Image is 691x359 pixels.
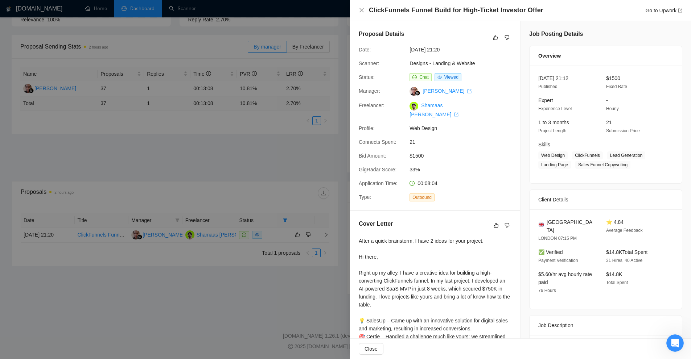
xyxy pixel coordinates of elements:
[359,30,404,38] h5: Proposal Details
[538,258,578,263] span: Payment Verification
[410,124,518,132] span: Web Design
[359,7,365,13] button: Close
[491,33,500,42] button: like
[359,60,379,66] span: Scanner:
[359,125,375,131] span: Profile:
[538,249,563,255] span: ✅ Verified
[359,139,396,145] span: Connects Spent:
[538,52,561,60] span: Overview
[410,181,415,186] span: clock-circle
[410,103,458,117] a: Shamaas [PERSON_NAME] export
[359,194,371,200] span: Type:
[538,106,572,111] span: Experience Level
[359,47,371,53] span: Date:
[538,161,571,169] span: Landing Page
[538,75,568,81] span: [DATE] 21:12
[606,75,620,81] span: $1500
[606,84,627,89] span: Fixed Rate
[547,218,595,234] span: [GEOGRAPHIC_DATA]
[419,75,428,80] span: Chat
[606,120,612,125] span: 21
[606,258,642,263] span: 31 Hires, 40 Active
[359,103,384,108] span: Freelancer:
[606,249,647,255] span: $14.8K Total Spent
[444,75,458,80] span: Viewed
[538,316,673,335] div: Job Description
[415,91,420,96] img: gigradar-bm.png
[494,222,499,228] span: like
[359,153,386,159] span: Bid Amount:
[606,271,622,277] span: $14.8K
[369,6,543,15] h4: ClickFunnels Funnel Build for High-Ticket Investor Offer
[538,120,569,125] span: 1 to 3 months
[492,221,501,230] button: like
[538,97,553,103] span: Expert
[538,128,566,133] span: Project Length
[423,88,472,94] a: [PERSON_NAME] export
[365,345,378,353] span: Close
[678,8,682,13] span: export
[606,228,643,233] span: Average Feedback
[539,222,544,227] img: 🇬🇧
[606,106,619,111] span: Hourly
[538,142,550,147] span: Skills
[359,167,396,172] span: GigRadar Score:
[359,343,383,355] button: Close
[454,112,458,117] span: export
[359,220,393,228] h5: Cover Letter
[538,190,673,209] div: Client Details
[437,75,442,79] span: eye
[575,161,630,169] span: Sales Funnel Copywriting
[538,271,592,285] span: $5.60/hr avg hourly rate paid
[410,102,418,110] img: c1BYDiXz0YBDF6RDv1DQiM_rsYewv_bqg7a4QQCFZ7svDNvA02gXbJaDcRJRy2uV4G
[607,151,645,159] span: Lead Generation
[538,236,577,241] span: LONDON 07:15 PM
[410,166,518,174] span: 33%
[538,151,568,159] span: Web Design
[505,35,510,41] span: dislike
[645,8,682,13] a: Go to Upworkexport
[410,138,518,146] span: 21
[529,30,583,38] h5: Job Posting Details
[538,84,558,89] span: Published
[359,74,375,80] span: Status:
[538,288,556,293] span: 76 Hours
[666,334,684,352] iframe: Intercom live chat
[606,97,608,103] span: -
[493,35,498,41] span: like
[359,7,365,13] span: close
[410,60,475,66] a: Designs - Landing & Website
[359,180,398,186] span: Application Time:
[467,89,472,93] span: export
[503,33,511,42] button: dislike
[606,280,628,285] span: Total Spent
[410,152,518,160] span: $1500
[410,193,435,201] span: Outbound
[505,222,510,228] span: dislike
[418,180,437,186] span: 00:08:04
[606,219,624,225] span: ⭐ 4.84
[572,151,603,159] span: ClickFunnels
[606,128,640,133] span: Submission Price
[503,221,511,230] button: dislike
[412,75,417,79] span: message
[410,46,518,54] span: [DATE] 21:20
[359,88,380,94] span: Manager:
